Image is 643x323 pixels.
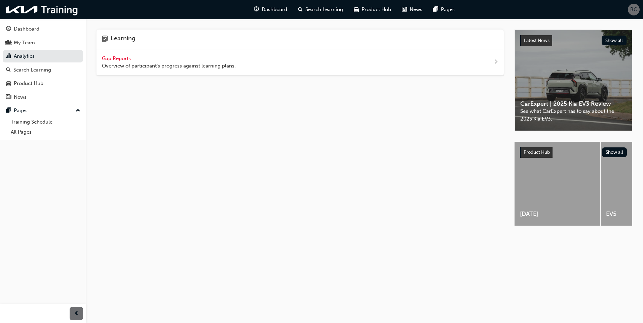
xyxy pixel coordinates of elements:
span: guage-icon [254,5,259,14]
a: My Team [3,37,83,49]
span: Dashboard [262,6,287,13]
span: learning-icon [102,35,108,44]
div: Dashboard [14,25,39,33]
button: Show all [602,36,627,45]
button: BC [628,4,640,15]
span: people-icon [6,40,11,46]
span: Latest News [524,38,550,43]
a: car-iconProduct Hub [348,3,396,16]
span: chart-icon [6,53,11,59]
h4: Learning [111,35,136,44]
a: Product HubShow all [520,147,627,158]
a: [DATE] [515,142,600,226]
span: car-icon [6,81,11,87]
span: Product Hub [524,149,550,155]
a: Dashboard [3,23,83,35]
span: Search Learning [305,6,343,13]
a: Analytics [3,50,83,62]
button: Pages [3,104,83,117]
span: Product Hub [362,6,391,13]
a: Gap Reports Overview of participant's progress against learning plans.next-icon [97,49,504,76]
span: search-icon [298,5,303,14]
a: All Pages [8,127,83,137]
a: Training Schedule [8,117,83,127]
span: car-icon [354,5,359,14]
button: DashboardMy TeamAnalyticsSearch LearningProduct HubNews [3,21,83,104]
a: Latest NewsShow allCarExpert | 2025 Kia EV3 ReviewSee what CarExpert has to say about the 2025 Ki... [515,30,632,131]
span: pages-icon [433,5,438,14]
span: pages-icon [6,108,11,114]
span: Overview of participant's progress against learning plans. [102,62,236,70]
span: prev-icon [74,310,79,318]
span: search-icon [6,67,11,73]
span: CarExpert | 2025 Kia EV3 Review [520,100,627,108]
a: news-iconNews [396,3,428,16]
div: Pages [14,107,28,114]
a: Search Learning [3,64,83,76]
a: guage-iconDashboard [249,3,293,16]
div: My Team [14,39,35,47]
span: Gap Reports [102,55,132,61]
span: guage-icon [6,26,11,32]
a: News [3,91,83,103]
div: News [14,93,27,101]
span: next-icon [493,58,498,66]
span: [DATE] [520,210,595,218]
a: Latest NewsShow all [520,35,627,46]
span: Pages [441,6,455,13]
span: News [410,6,422,13]
div: Search Learning [13,66,51,74]
div: Product Hub [14,80,43,87]
a: pages-iconPages [428,3,460,16]
span: news-icon [6,94,11,100]
a: Product Hub [3,77,83,90]
span: news-icon [402,5,407,14]
span: BC [630,6,637,13]
img: kia-training [3,3,81,16]
span: up-icon [76,106,80,115]
span: See what CarExpert has to say about the 2025 Kia EV3. [520,107,627,123]
a: search-iconSearch Learning [293,3,348,16]
button: Show all [602,147,627,157]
